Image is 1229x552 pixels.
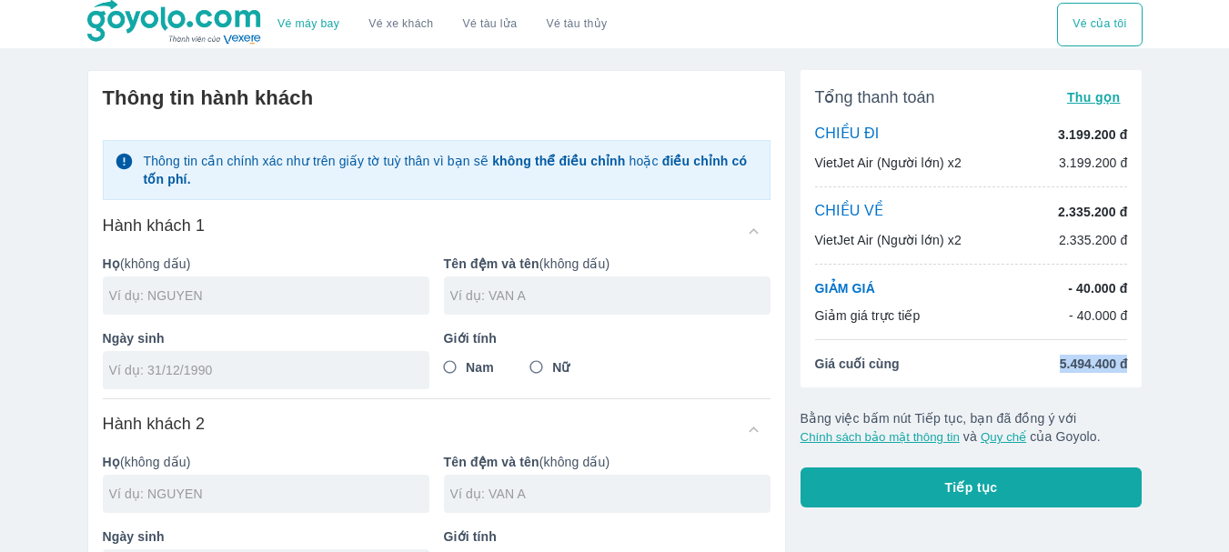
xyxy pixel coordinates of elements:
[103,255,429,273] p: (không dấu)
[815,279,875,297] p: GIẢM GIÁ
[1060,85,1128,110] button: Thu gọn
[1057,3,1142,46] div: choose transportation mode
[143,152,758,188] p: Thông tin cần chính xác như trên giấy tờ tuỳ thân vì bạn sẽ hoặc
[103,329,429,347] p: Ngày sinh
[1069,306,1128,325] p: - 40.000 đ
[103,256,120,271] b: Họ
[552,358,569,376] span: Nữ
[1060,355,1128,373] span: 5.494.400 đ
[815,154,962,172] p: VietJet Air (Người lớn) x2
[444,329,771,347] p: Giới tính
[466,358,494,376] span: Nam
[444,256,539,271] b: Tên đệm và tên
[109,361,411,379] input: Ví dụ: 31/12/1990
[103,85,771,111] h6: Thông tin hành khách
[1057,3,1142,46] button: Vé của tôi
[815,125,880,145] p: CHIỀU ĐI
[103,455,120,469] b: Họ
[103,527,429,546] p: Ngày sinh
[1067,90,1121,105] span: Thu gọn
[444,527,771,546] p: Giới tính
[815,202,884,222] p: CHIỀU VỀ
[815,355,900,373] span: Giá cuối cùng
[450,286,771,305] input: Ví dụ: VAN A
[981,430,1026,444] button: Quy chế
[444,453,771,471] p: (không dấu)
[1068,279,1127,297] p: - 40.000 đ
[1059,154,1128,172] p: 3.199.200 đ
[448,3,532,46] a: Vé tàu lửa
[815,86,935,108] span: Tổng thanh toán
[531,3,621,46] button: Vé tàu thủy
[815,306,921,325] p: Giảm giá trực tiếp
[815,231,962,249] p: VietJet Air (Người lớn) x2
[945,478,998,497] span: Tiếp tục
[1059,231,1128,249] p: 2.335.200 đ
[1058,203,1127,221] p: 2.335.200 đ
[368,17,433,31] a: Vé xe khách
[109,286,429,305] input: Ví dụ: NGUYEN
[492,154,625,168] strong: không thể điều chỉnh
[444,255,771,273] p: (không dấu)
[263,3,621,46] div: choose transportation mode
[801,409,1143,446] p: Bằng việc bấm nút Tiếp tục, bạn đã đồng ý với và của Goyolo.
[103,215,206,236] h6: Hành khách 1
[801,467,1143,507] button: Tiếp tục
[109,485,429,503] input: Ví dụ: NGUYEN
[277,17,339,31] a: Vé máy bay
[1058,125,1127,144] p: 3.199.200 đ
[801,430,960,444] button: Chính sách bảo mật thông tin
[103,413,206,435] h6: Hành khách 2
[450,485,771,503] input: Ví dụ: VAN A
[103,453,429,471] p: (không dấu)
[444,455,539,469] b: Tên đệm và tên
